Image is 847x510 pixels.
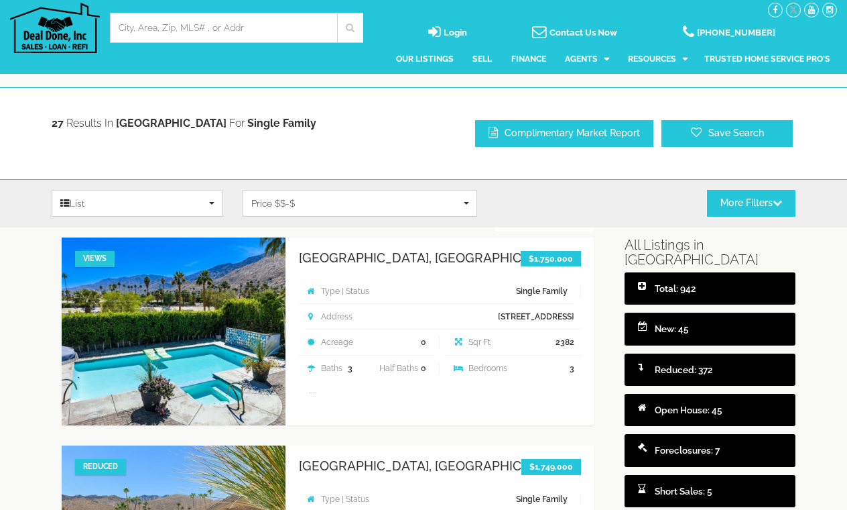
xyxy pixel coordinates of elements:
a: Agents [565,43,609,75]
span: results [66,117,102,130]
a: Complimentary Market Report [475,120,653,146]
span: [STREET_ADDRESS] [498,311,574,323]
a: youtube [804,4,819,15]
strong: Half Baths [379,363,418,373]
strong: Acreage [306,337,353,347]
span: Single Family [516,285,568,297]
a: login [428,28,467,39]
a: Contact Us Now [532,28,617,39]
a: [GEOGRAPHIC_DATA], [GEOGRAPHIC_DATA] [299,251,581,265]
a: twitter [786,4,801,15]
a: [PHONE_NUMBER] [683,28,775,39]
span: Login [444,28,467,38]
span: Contact Us Now [549,28,617,38]
strong: Sqr Ft [453,337,491,347]
h4: $1,750,000 [521,251,581,266]
strong: Baths [306,363,342,373]
h5: All Listings in [GEOGRAPHIC_DATA] [625,238,795,267]
span: in [105,117,113,130]
span: 3 [570,362,574,374]
h4: $1,749,000 [521,459,581,474]
span: [PHONE_NUMBER] [697,28,775,38]
span: 0 [421,336,426,348]
a: New: 45 [625,313,795,345]
a: facebook [768,4,783,15]
strong: Address [306,311,352,321]
a: Resources [628,43,688,75]
a: Open House: 45 [625,394,795,426]
img: Deal Done, Inc Logo [10,3,100,53]
a: instagram [822,4,837,15]
span: Single Family [247,117,316,130]
button: Save Search [661,120,793,146]
span: Single Family [516,493,568,505]
strong: Type | Status [306,286,369,296]
span: 0 [421,362,426,374]
span: Price $$-$ [251,197,460,210]
a: Sell [472,43,492,75]
button: Price $$-$ [243,190,477,217]
span: 3 [348,362,352,374]
button: More Filters [707,190,795,217]
span: for [229,117,245,130]
a: Total: 942 [625,272,795,305]
a: [GEOGRAPHIC_DATA], [GEOGRAPHIC_DATA] [299,459,581,473]
p: .... [309,381,571,399]
a: Trusted Home Service Pro's [704,43,830,75]
strong: Bedrooms [453,363,507,373]
strong: 27 [52,117,64,130]
div: Views [75,251,115,267]
a: Our Listings [396,43,454,75]
span: 2382 [556,336,574,348]
input: City, Area, Zip, MLS# , or Addr [119,21,328,34]
strong: Type | Status [306,494,369,504]
a: Foreclosures: 7 [625,434,795,466]
a: Finance [511,43,546,75]
strong: [GEOGRAPHIC_DATA] [116,117,226,130]
a: Reduced: 372 [625,354,795,386]
button: List [52,190,222,217]
div: Reduced [75,459,126,475]
span: List [60,197,205,210]
a: Short Sales: 5 [625,475,795,507]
